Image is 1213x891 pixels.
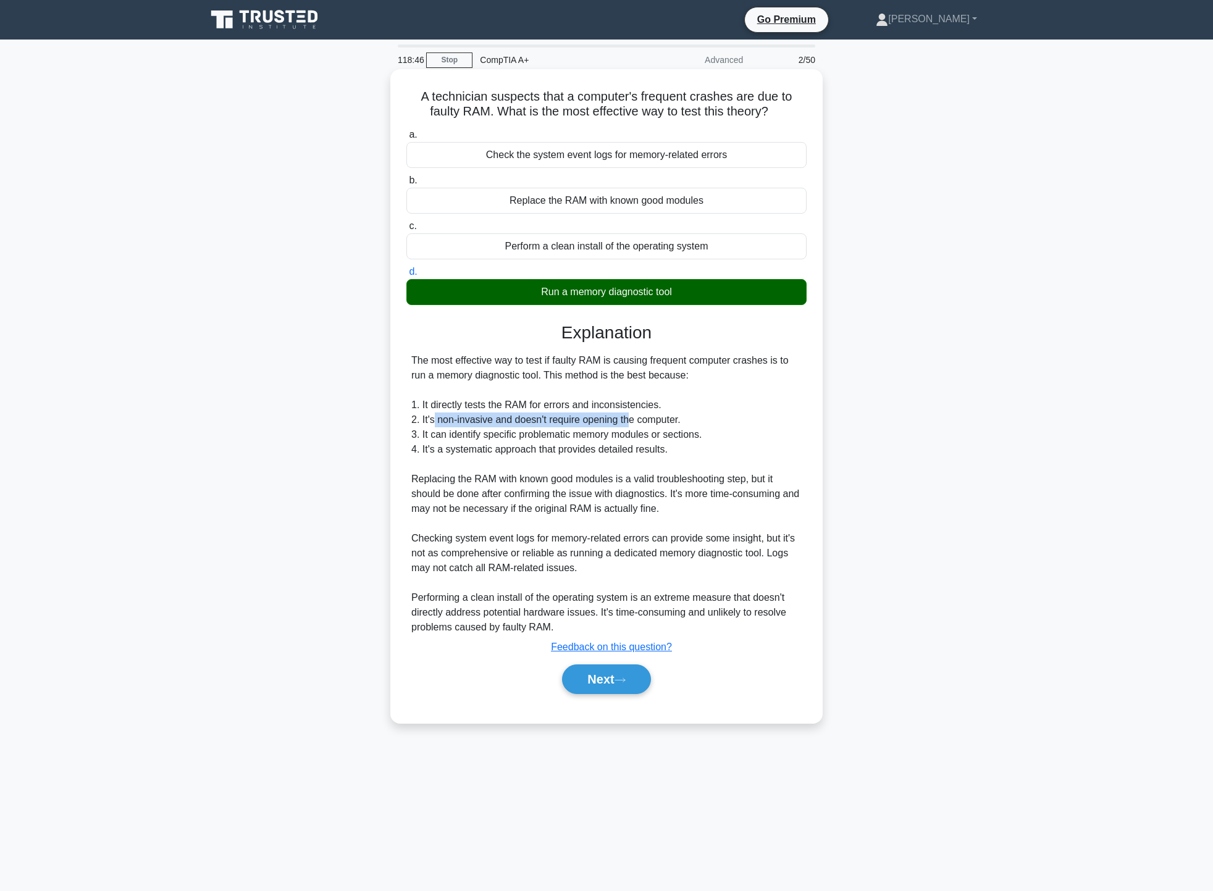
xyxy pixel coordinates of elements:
[409,220,416,231] span: c.
[405,89,808,120] h5: A technician suspects that a computer's frequent crashes are due to faulty RAM. What is the most ...
[406,279,807,305] div: Run a memory diagnostic tool
[846,7,1007,31] a: [PERSON_NAME]
[750,12,823,27] a: Go Premium
[411,353,802,635] div: The most effective way to test if faulty RAM is causing frequent computer crashes is to run a mem...
[414,322,799,343] h3: Explanation
[409,266,417,277] span: d.
[426,52,472,68] a: Stop
[406,233,807,259] div: Perform a clean install of the operating system
[406,188,807,214] div: Replace the RAM with known good modules
[551,642,672,652] a: Feedback on this question?
[562,664,650,694] button: Next
[642,48,750,72] div: Advanced
[406,142,807,168] div: Check the system event logs for memory-related errors
[472,48,642,72] div: CompTIA A+
[409,129,417,140] span: a.
[750,48,823,72] div: 2/50
[390,48,426,72] div: 118:46
[409,175,417,185] span: b.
